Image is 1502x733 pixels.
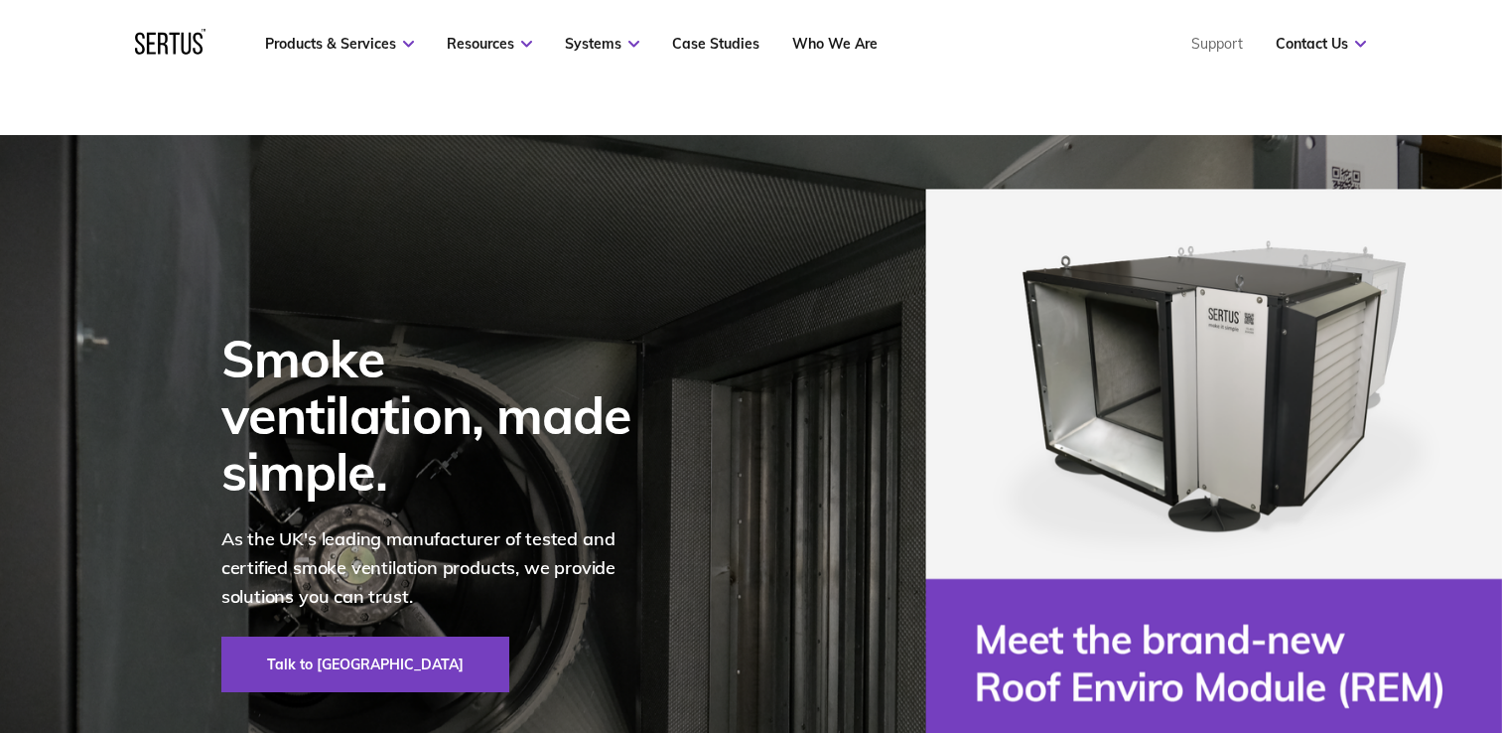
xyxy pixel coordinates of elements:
[221,637,509,692] a: Talk to [GEOGRAPHIC_DATA]
[221,525,658,611] p: As the UK's leading manufacturer of tested and certified smoke ventilation products, we provide s...
[1191,35,1243,53] a: Support
[565,35,639,53] a: Systems
[792,35,878,53] a: Who We Are
[265,35,414,53] a: Products & Services
[672,35,759,53] a: Case Studies
[447,35,532,53] a: Resources
[1276,35,1366,53] a: Contact Us
[221,330,658,501] div: Smoke ventilation, made simple.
